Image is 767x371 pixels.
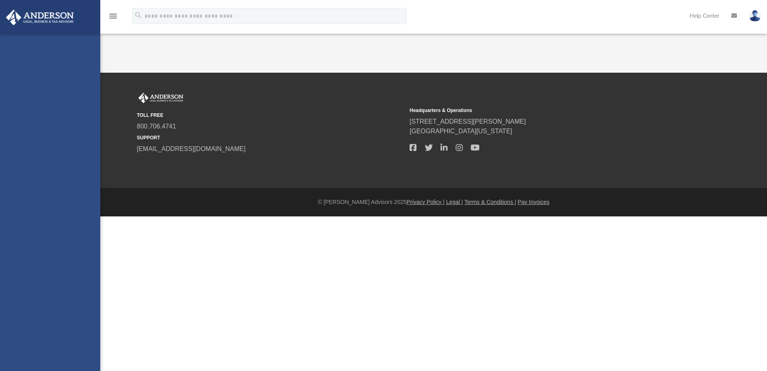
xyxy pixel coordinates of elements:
a: 800.706.4741 [137,123,176,130]
a: Pay Invoices [517,199,549,205]
a: [GEOGRAPHIC_DATA][US_STATE] [410,128,512,135]
img: Anderson Advisors Platinum Portal [137,93,185,103]
small: TOLL FREE [137,112,404,119]
i: menu [108,11,118,21]
a: Legal | [446,199,463,205]
small: Headquarters & Operations [410,107,677,114]
a: Terms & Conditions | [465,199,516,205]
a: Privacy Policy | [407,199,445,205]
img: Anderson Advisors Platinum Portal [4,10,76,25]
div: © [PERSON_NAME] Advisors 2025 [100,198,767,206]
img: User Pic [749,10,761,22]
small: SUPPORT [137,134,404,141]
a: [EMAIL_ADDRESS][DOMAIN_NAME] [137,145,246,152]
i: search [134,11,143,20]
a: menu [108,15,118,21]
a: [STREET_ADDRESS][PERSON_NAME] [410,118,526,125]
